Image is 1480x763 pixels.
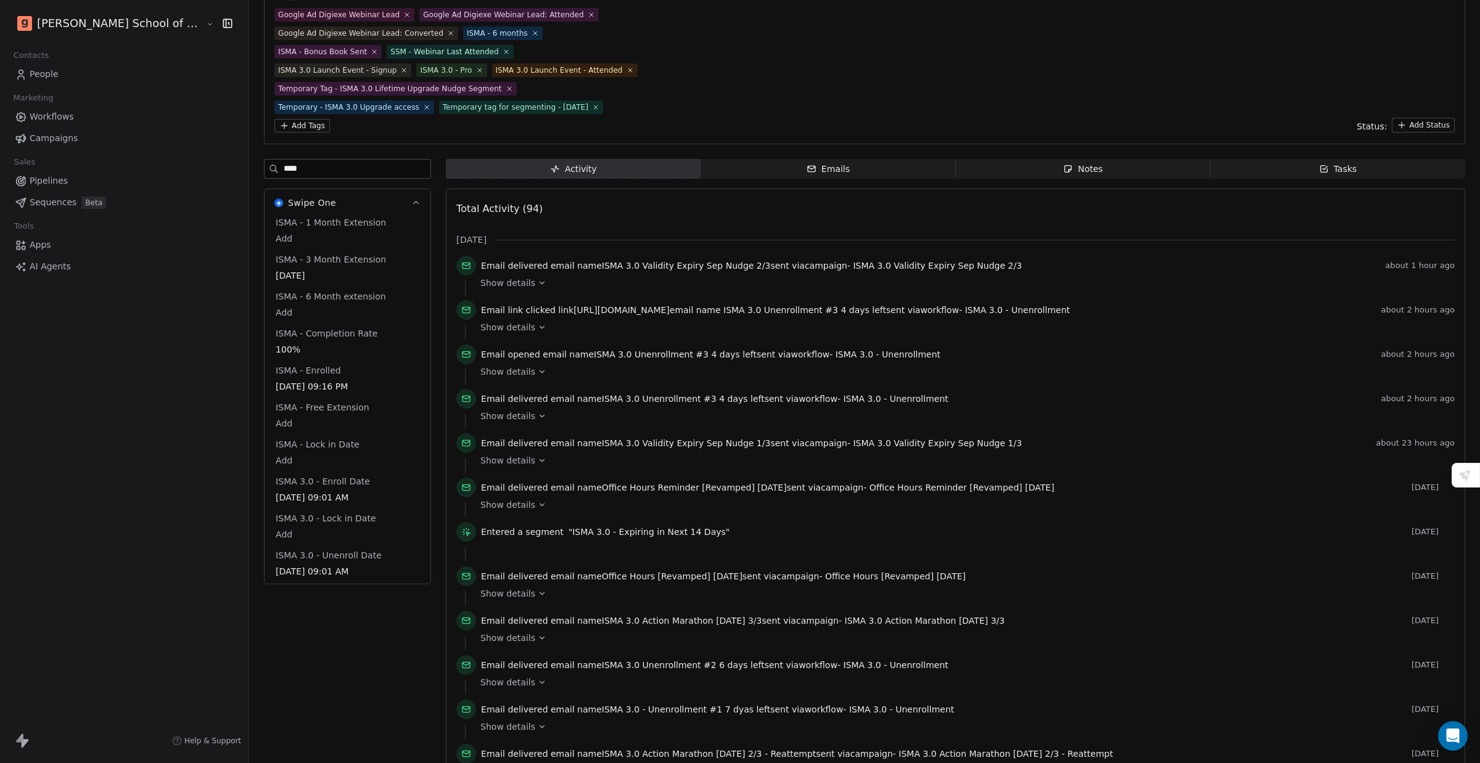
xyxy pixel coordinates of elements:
[602,749,816,759] span: ISMA 3.0 Action Marathon [DATE] 2/3 - Reattempt
[278,83,502,94] div: Temporary Tag - ISMA 3.0 Lifetime Upgrade Nudge Segment
[869,483,1054,492] span: Office Hours Reminder [Revamped] [DATE]
[30,110,74,123] span: Workflows
[481,481,1054,494] span: email name sent via campaign -
[172,736,241,746] a: Help & Support
[481,259,1022,272] span: email name sent via campaign -
[825,571,966,581] span: Office Hours [Revamped] [DATE]
[481,349,540,359] span: Email opened
[276,454,419,467] span: Add
[481,261,548,271] span: Email delivered
[467,28,528,39] div: ISMA - 6 months
[898,749,1113,759] span: ISMA 3.0 Action Marathon [DATE] 2/3 - Reattempt
[276,232,419,245] span: Add
[481,659,948,671] span: email name sent via workflow -
[273,512,378,524] span: ISMA 3.0 - Lock in Date
[390,46,498,57] div: SSM - Webinar Last Attended
[480,454,535,467] span: Show details
[602,438,771,448] span: ISMA 3.0 Validity Expiry Sep Nudge 1/3
[30,132,78,145] span: Campaigns
[602,616,762,626] span: ISMA 3.0 Action Marathon [DATE] 3/3
[481,571,548,581] span: Email delivered
[273,401,372,414] span: ISMA - Free Extension
[81,197,106,209] span: Beta
[602,704,770,714] span: ISMA 3.0 - Unenrollment #1 7 dyas left
[1381,394,1455,404] span: about 2 hours ago
[1412,616,1455,626] span: [DATE]
[273,327,380,340] span: ISMA - Completion Rate
[573,305,670,315] span: [URL][DOMAIN_NAME]
[480,277,535,289] span: Show details
[723,305,886,315] span: ISMA 3.0 Unenrollment #3 4 days left
[481,483,548,492] span: Email delivered
[1438,721,1468,751] div: Open Intercom Messenger
[10,235,239,255] a: Apps
[278,9,400,20] div: Google Ad Digiexe Webinar Lead
[1412,483,1455,492] span: [DATE]
[480,321,535,333] span: Show details
[481,660,548,670] span: Email delivered
[1376,438,1455,448] span: about 23 hours ago
[17,16,32,31] img: Goela%20School%20Logos%20(4).png
[853,261,1022,271] span: ISMA 3.0 Validity Expiry Sep Nudge 2/3
[480,676,1446,688] a: Show details
[15,13,197,34] button: [PERSON_NAME] School of Finance LLP
[10,64,239,84] a: People
[481,748,1113,760] span: email name sent via campaign -
[184,736,241,746] span: Help & Support
[965,305,1070,315] span: ISMA 3.0 - Unenrollment
[481,570,966,582] span: email name sent via campaign -
[836,349,940,359] span: ISMA 3.0 - Unenrollment
[807,163,850,176] div: Emails
[480,365,1446,378] a: Show details
[480,720,1446,733] a: Show details
[265,189,430,216] button: Swipe OneSwipe One
[480,410,1446,422] a: Show details
[278,102,419,113] div: Temporary - ISMA 3.0 Upgrade access
[274,119,330,133] button: Add Tags
[481,305,556,315] span: Email link clicked
[276,528,419,541] span: Add
[1412,571,1455,581] span: [DATE]
[9,217,39,235] span: Tools
[480,499,1446,511] a: Show details
[481,348,940,361] span: email name sent via workflow -
[602,660,765,670] span: ISMA 3.0 Unenrollment #2 6 days left
[849,704,954,714] span: ISMA 3.0 - Unenrollment
[843,394,948,404] span: ISMA 3.0 - Unenrollment
[276,380,419,393] span: [DATE] 09:16 PM
[1412,704,1455,714] span: [DATE]
[594,349,757,359] span: ISMA 3.0 Unenrollment #3 4 days left
[456,234,487,246] span: [DATE]
[480,587,535,600] span: Show details
[9,153,41,171] span: Sales
[274,198,283,207] img: Swipe One
[273,290,388,303] span: ISMA - 6 Month extension
[496,65,623,76] div: ISMA 3.0 Launch Event - Attended
[273,438,362,451] span: ISMA - Lock in Date
[456,203,543,214] span: Total Activity (94)
[1412,749,1455,759] span: [DATE]
[10,256,239,277] a: AI Agents
[37,15,203,31] span: [PERSON_NAME] School of Finance LLP
[30,239,51,251] span: Apps
[480,277,1446,289] a: Show details
[602,261,771,271] span: ISMA 3.0 Validity Expiry Sep Nudge 2/3
[443,102,588,113] div: Temporary tag for segmenting - [DATE]
[853,438,1022,448] span: ISMA 3.0 Validity Expiry Sep Nudge 1/3
[265,216,430,584] div: Swipe OneSwipe One
[481,437,1022,449] span: email name sent via campaign -
[480,720,535,733] span: Show details
[1381,305,1455,315] span: about 2 hours ago
[481,703,954,716] span: email name sent via workflow -
[481,614,1005,627] span: email name sent via campaign -
[480,321,1446,333] a: Show details
[1392,118,1455,133] button: Add Status
[278,65,397,76] div: ISMA 3.0 Launch Event - Signup
[1063,163,1103,176] div: Notes
[1412,660,1455,670] span: [DATE]
[1381,349,1455,359] span: about 2 hours ago
[481,749,548,759] span: Email delivered
[10,192,239,213] a: SequencesBeta
[480,454,1446,467] a: Show details
[420,65,472,76] div: ISMA 3.0 - Pro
